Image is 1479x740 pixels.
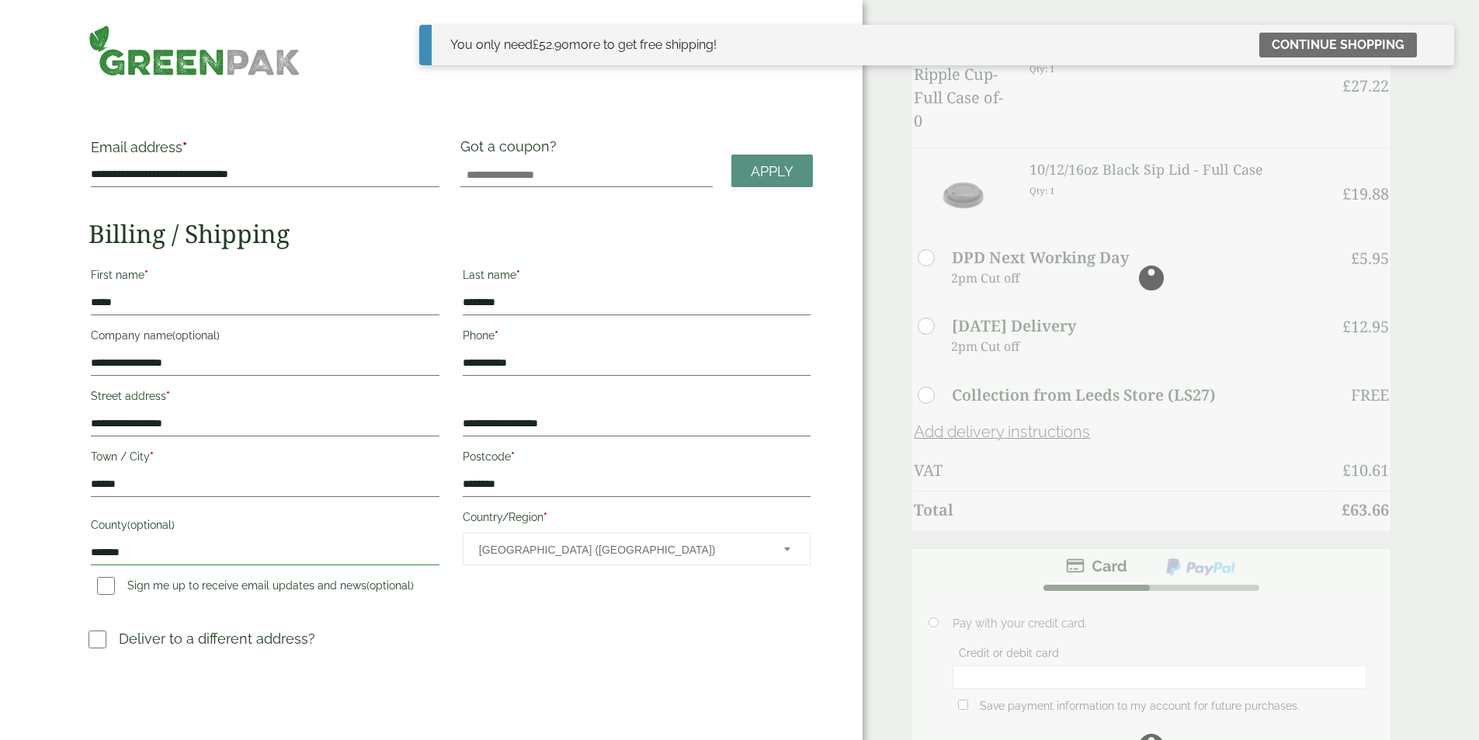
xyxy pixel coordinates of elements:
abbr: required [511,450,515,463]
span: Apply [751,163,793,180]
abbr: required [495,329,498,342]
input: Sign me up to receive email updates and news(optional) [97,577,115,595]
label: Street address [91,385,439,412]
p: Deliver to a different address? [119,628,315,649]
label: County [91,514,439,540]
label: Phone [463,325,811,351]
a: Continue shopping [1259,33,1417,57]
span: (optional) [172,329,220,342]
label: Postcode [463,446,811,472]
label: Got a coupon? [460,138,563,162]
a: Apply [731,155,813,188]
h2: Billing / Shipping [89,219,813,248]
span: United Kingdom (UK) [479,533,763,566]
abbr: required [543,511,547,523]
span: Country/Region [463,533,811,565]
img: GreenPak Supplies [89,25,300,76]
div: You only need more to get free shipping! [450,36,717,54]
span: (optional) [366,579,414,592]
span: (optional) [127,519,175,531]
abbr: required [182,139,187,155]
abbr: required [516,269,520,281]
abbr: required [144,269,148,281]
label: Company name [91,325,439,351]
label: Email address [91,141,439,162]
label: Town / City [91,446,439,472]
label: Last name [463,264,811,290]
span: 52.90 [533,37,569,52]
label: Country/Region [463,506,811,533]
label: First name [91,264,439,290]
abbr: required [150,450,154,463]
label: Sign me up to receive email updates and news [91,579,420,596]
span: £ [533,37,539,52]
abbr: required [166,390,170,402]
